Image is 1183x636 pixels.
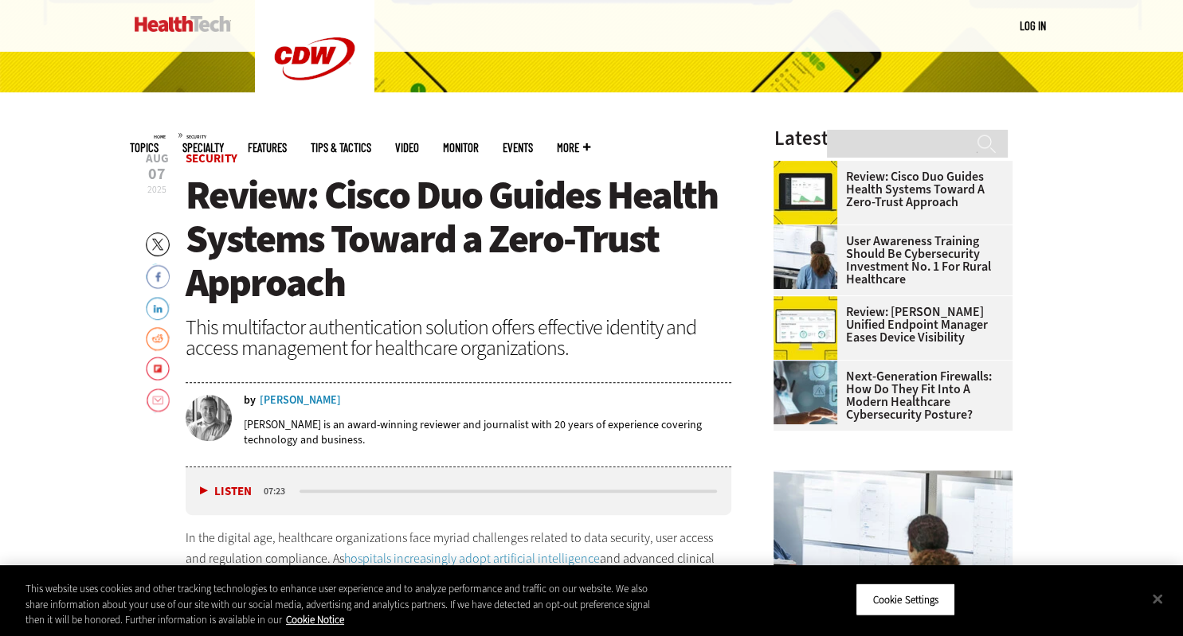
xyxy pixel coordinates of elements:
span: 07 [146,166,169,182]
button: Close [1140,581,1175,616]
img: Ivanti Unified Endpoint Manager [774,296,837,360]
button: Listen [200,486,252,497]
div: User menu [1020,18,1046,34]
div: duration [261,484,297,498]
a: Tips & Tactics [311,142,371,154]
span: Review: Cisco Duo Guides Health Systems Toward a Zero-Trust Approach [186,169,718,309]
span: Specialty [182,142,224,154]
a: Features [248,142,287,154]
a: Cisco Duo [774,161,845,174]
a: Next-Generation Firewalls: How Do They Fit into a Modern Healthcare Cybersecurity Posture? [774,370,1003,421]
span: More [557,142,590,154]
div: This multifactor authentication solution offers effective identity and access management for heal... [186,317,732,358]
a: More information about your privacy [286,613,344,626]
span: Topics [130,142,159,154]
span: by [244,395,256,406]
a: Doctors reviewing information boards [774,225,845,238]
p: [PERSON_NAME] is an award-­winning reviewer and journalist with 20 years of experience covering t... [244,417,732,447]
h3: Latest Articles [774,128,1013,148]
a: MonITor [443,142,479,154]
a: Review: Cisco Duo Guides Health Systems Toward a Zero-Trust Approach [774,170,1003,209]
a: hospitals increasingly adopt artificial intelligence [344,550,600,567]
button: Cookie Settings [856,583,955,616]
img: Cisco Duo [774,161,837,224]
a: Ivanti Unified Endpoint Manager [774,296,845,309]
a: [PERSON_NAME] [260,395,341,406]
p: In the digital age, healthcare organizations face myriad challenges related to data security, use... [186,528,732,609]
img: Doctor using secure tablet [774,361,837,424]
span: 2025 [147,183,166,196]
img: Home [135,16,231,32]
img: Carlos Soto [186,395,232,441]
a: Video [395,142,419,154]
div: media player [186,467,732,515]
a: Doctor using secure tablet [774,361,845,373]
div: This website uses cookies and other tracking technologies to enhance user experience and to analy... [25,581,651,628]
a: User Awareness Training Should Be Cybersecurity Investment No. 1 for Rural Healthcare [774,235,1003,286]
img: Doctors reviewing information boards [774,225,837,289]
a: CDW [255,105,374,122]
a: Review: [PERSON_NAME] Unified Endpoint Manager Eases Device Visibility [774,306,1003,344]
a: Log in [1020,18,1046,33]
a: Events [503,142,533,154]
